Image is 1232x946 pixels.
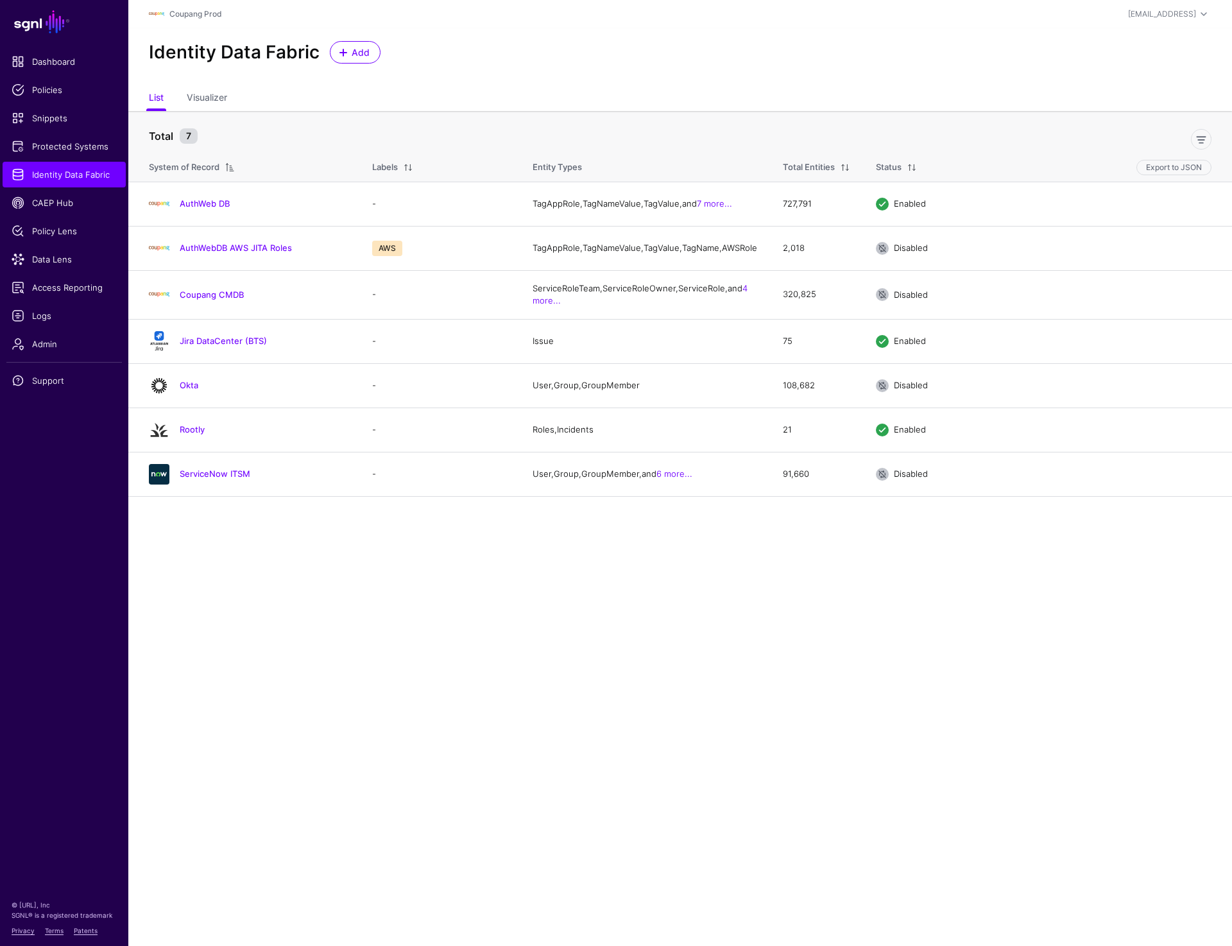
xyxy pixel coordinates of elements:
span: Identity Data Fabric [12,168,117,181]
td: Roles, Incidents [520,408,770,452]
span: Protected Systems [12,140,117,153]
td: 75 [770,319,863,363]
span: Entity Types [533,162,582,172]
a: ServiceNow ITSM [180,469,250,479]
a: Dashboard [3,49,126,74]
span: Enabled [894,198,926,209]
div: System of Record [149,161,219,174]
td: - [359,182,520,226]
span: Disabled [894,380,928,390]
a: Snippets [3,105,126,131]
span: Enabled [894,336,926,346]
a: Patents [74,927,98,934]
div: Status [876,161,902,174]
a: Access Reporting [3,275,126,300]
td: 2,018 [770,226,863,270]
span: Access Reporting [12,281,117,294]
img: svg+xml;base64,PHN2ZyB3aWR0aD0iMTQxIiBoZWlnaHQ9IjE2NCIgdmlld0JveD0iMCAwIDE0MSAxNjQiIGZpbGw9Im5vbm... [149,331,169,352]
td: User, Group, GroupMember, and [520,452,770,496]
span: Disabled [894,469,928,479]
td: - [359,408,520,452]
td: 108,682 [770,363,863,408]
td: - [359,452,520,496]
a: Data Lens [3,246,126,272]
a: Okta [180,380,198,390]
img: svg+xml;base64,PHN2ZyBpZD0iTG9nbyIgeG1sbnM9Imh0dHA6Ly93d3cudzMub3JnLzIwMDAvc3ZnIiB3aWR0aD0iMTIxLj... [149,194,169,214]
td: TagAppRole, TagNameValue, TagValue, TagName, AWSRole [520,226,770,270]
a: SGNL [8,8,121,36]
img: svg+xml;base64,PHN2ZyBpZD0iTG9nbyIgeG1sbnM9Imh0dHA6Ly93d3cudzMub3JnLzIwMDAvc3ZnIiB3aWR0aD0iMTIxLj... [149,238,169,259]
button: Export to JSON [1136,160,1211,175]
p: © [URL], Inc [12,900,117,910]
a: Policy Lens [3,218,126,244]
a: Jira DataCenter (BTS) [180,336,267,346]
span: AWS [372,241,402,256]
td: User, Group, GroupMember [520,363,770,408]
span: Data Lens [12,253,117,266]
a: Coupang Prod [169,9,221,19]
img: svg+xml;base64,PHN2ZyBpZD0iTG9nbyIgeG1sbnM9Imh0dHA6Ly93d3cudzMub3JnLzIwMDAvc3ZnIiB3aWR0aD0iMTIxLj... [149,6,164,22]
span: Disabled [894,243,928,253]
a: AuthWebDB AWS JITA Roles [180,243,292,253]
img: svg+xml;base64,PHN2ZyBpZD0iTG9nbyIgeG1sbnM9Imh0dHA6Ly93d3cudzMub3JnLzIwMDAvc3ZnIiB3aWR0aD0iMTIxLj... [149,284,169,305]
div: Total Entities [783,161,835,174]
a: Identity Data Fabric [3,162,126,187]
td: Issue [520,319,770,363]
small: 7 [180,128,198,144]
a: Visualizer [187,87,227,111]
strong: Total [149,130,173,142]
a: AuthWeb DB [180,198,230,209]
td: ServiceRoleTeam, ServiceRoleOwner, ServiceRole, and [520,270,770,319]
td: 727,791 [770,182,863,226]
a: Admin [3,331,126,357]
span: Policy Lens [12,225,117,237]
a: CAEP Hub [3,190,126,216]
span: CAEP Hub [12,196,117,209]
td: TagAppRole, TagNameValue, TagValue, and [520,182,770,226]
a: List [149,87,164,111]
h2: Identity Data Fabric [149,42,320,64]
a: Logs [3,303,126,329]
a: 7 more... [697,198,732,209]
a: Protected Systems [3,133,126,159]
p: SGNL® is a registered trademark [12,910,117,920]
a: Coupang CMDB [180,289,244,300]
span: Dashboard [12,55,117,68]
div: [EMAIL_ADDRESS] [1128,8,1196,20]
td: 21 [770,408,863,452]
img: svg+xml;base64,PHN2ZyB3aWR0aD0iMjQiIGhlaWdodD0iMjQiIHZpZXdCb3g9IjAgMCAyNCAyNCIgZmlsbD0ibm9uZSIgeG... [149,420,169,440]
div: Labels [372,161,398,174]
span: Admin [12,338,117,350]
img: svg+xml;base64,PHN2ZyB3aWR0aD0iNjQiIGhlaWdodD0iNjQiIHZpZXdCb3g9IjAgMCA2NCA2NCIgZmlsbD0ibm9uZSIgeG... [149,375,169,396]
span: Support [12,374,117,387]
td: 91,660 [770,452,863,496]
a: Terms [45,927,64,934]
a: Rootly [180,424,205,434]
span: Logs [12,309,117,322]
td: - [359,270,520,319]
span: Policies [12,83,117,96]
td: 320,825 [770,270,863,319]
span: Enabled [894,424,926,434]
span: Add [350,46,372,59]
img: svg+xml;base64,PHN2ZyB3aWR0aD0iNjQiIGhlaWdodD0iNjQiIHZpZXdCb3g9IjAgMCA2NCA2NCIgZmlsbD0ibm9uZSIgeG... [149,464,169,485]
a: Policies [3,77,126,103]
span: Snippets [12,112,117,125]
span: Disabled [894,289,928,299]
a: Add [330,41,381,64]
a: 6 more... [656,469,692,479]
a: Privacy [12,927,35,934]
td: - [359,363,520,408]
td: - [359,319,520,363]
